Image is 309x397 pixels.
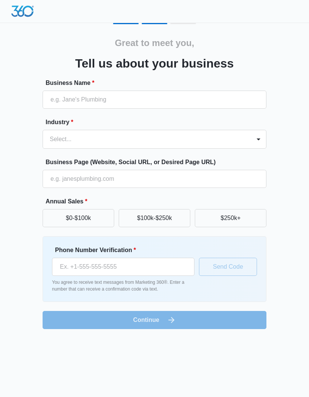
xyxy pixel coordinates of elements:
input: Ex. +1-555-555-5555 [52,258,194,276]
label: Annual Sales [46,197,269,206]
button: $250k+ [195,209,266,227]
label: Phone Number Verification [55,246,197,255]
label: Industry [46,118,269,127]
h3: Tell us about your business [75,54,234,72]
button: $0-$100k [43,209,114,227]
button: $100k-$250k [119,209,190,227]
input: e.g. Jane's Plumbing [43,91,266,109]
h2: Great to meet you, [115,36,194,50]
input: e.g. janesplumbing.com [43,170,266,188]
p: You agree to receive text messages from Marketing 360®. Enter a number that can receive a confirm... [52,279,194,292]
label: Business Page (Website, Social URL, or Desired Page URL) [46,158,269,167]
label: Business Name [46,78,269,88]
